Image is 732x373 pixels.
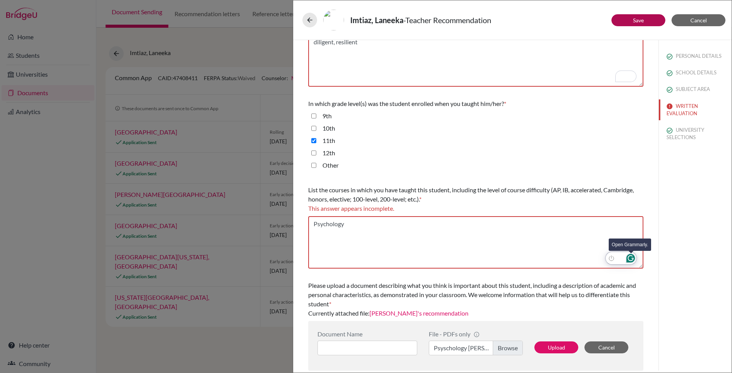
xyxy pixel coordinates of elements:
[308,186,634,203] span: List the courses in which you have taught this student, including the level of course difficulty ...
[308,100,504,107] span: In which grade level(s) was the student enrolled when you taught him/her?
[308,205,394,212] span: This answer appears incomplete.
[584,341,628,353] button: Cancel
[473,331,480,338] span: info
[403,15,491,25] span: - Teacher Recommendation
[308,282,636,307] span: Please upload a document describing what you think is important about this student, including a d...
[317,330,417,338] div: Document Name
[322,136,335,145] label: 11th
[429,330,523,338] div: File - PDFs only
[429,341,523,355] label: Psyschology [PERSON_NAME].pdf
[534,341,578,353] button: Upload
[659,123,732,144] button: UNIVERSITY SELECTIONS
[667,128,673,134] img: check_circle_outline-e4d4ac0f8e9136db5ab2.svg
[350,15,403,25] strong: Imtiaz, Laneeka
[322,124,335,133] label: 10th
[322,161,339,170] label: Other
[322,148,335,158] label: 12th
[369,309,468,317] a: [PERSON_NAME]'s recommendation
[308,34,643,87] textarea: To enrich screen reader interactions, please activate Accessibility in Grammarly extension settings
[667,54,673,60] img: check_circle_outline-e4d4ac0f8e9136db5ab2.svg
[659,66,732,79] button: SCHOOL DETAILS
[659,82,732,96] button: SUBJECT AREA
[667,103,673,109] img: error-544570611efd0a2d1de9.svg
[659,49,732,63] button: PERSONAL DETAILS
[667,87,673,93] img: check_circle_outline-e4d4ac0f8e9136db5ab2.svg
[322,111,332,121] label: 9th
[308,278,643,321] div: Currently attached file:
[667,70,673,76] img: check_circle_outline-e4d4ac0f8e9136db5ab2.svg
[308,216,643,269] textarea: To enrich screen reader interactions, please activate Accessibility in Grammarly extension settings
[659,99,732,120] button: WRITTEN EVALUATION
